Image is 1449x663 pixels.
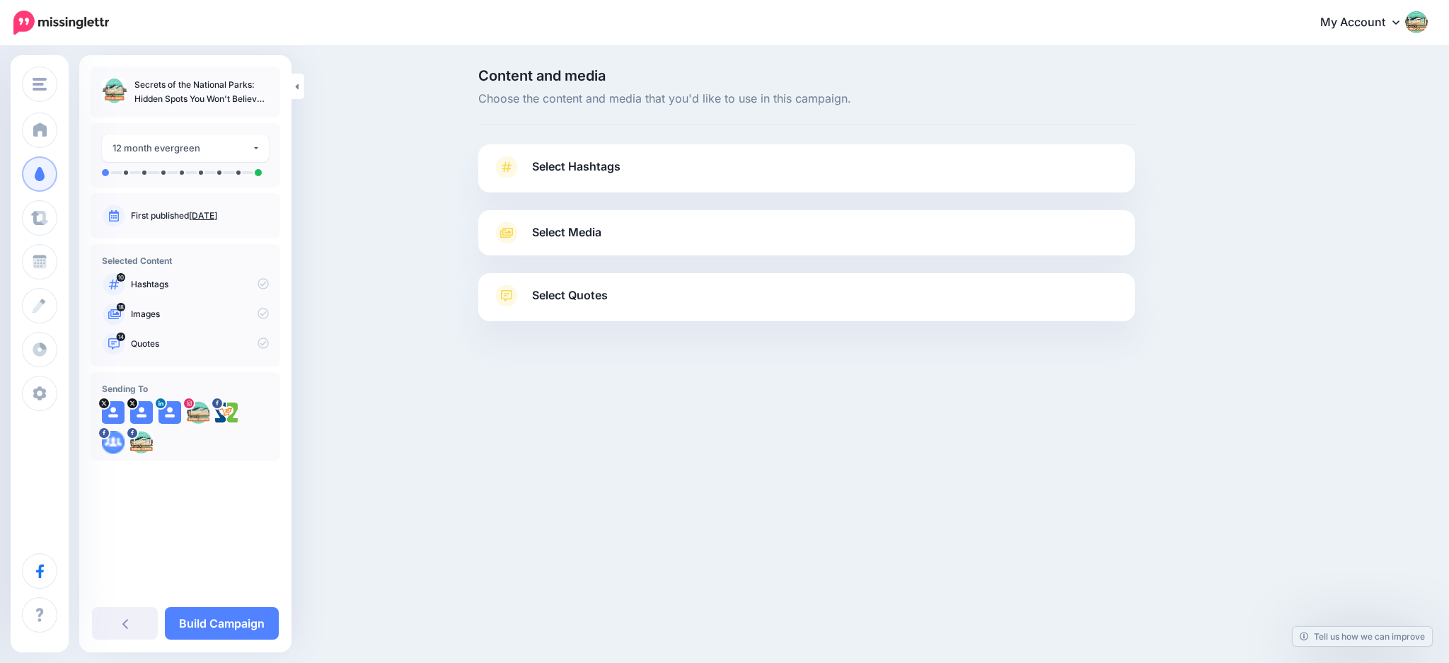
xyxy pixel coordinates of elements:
[102,431,125,454] img: aDtjnaRy1nj-bsa133968.png
[189,210,217,221] a: [DATE]
[1306,6,1428,40] a: My Account
[131,338,269,350] p: Quotes
[478,69,1135,83] span: Content and media
[215,401,238,424] img: 17903851_697857423738952_420420873223211590_n-bsa88151.png
[112,140,252,156] div: 12 month evergreen
[102,134,269,162] button: 12 month evergreen
[102,401,125,424] img: user_default_image.png
[158,401,181,424] img: user_default_image.png
[131,209,269,222] p: First published
[478,90,1135,108] span: Choose the content and media that you'd like to use in this campaign.
[117,333,126,341] span: 14
[187,401,209,424] img: 348718459_825514582326704_2163817445594875224_n-bsa134017.jpg
[1293,627,1432,646] a: Tell us how we can improve
[117,273,125,282] span: 10
[131,308,269,321] p: Images
[532,157,620,176] span: Select Hashtags
[102,384,269,394] h4: Sending To
[13,11,109,35] img: Missinglettr
[492,156,1121,192] a: Select Hashtags
[131,278,269,291] p: Hashtags
[532,223,601,242] span: Select Media
[33,78,47,91] img: menu.png
[102,255,269,266] h4: Selected Content
[532,286,608,305] span: Select Quotes
[102,78,127,103] img: 8ea3d7edfd27892b8e7ad3f7ac5fe4c2_thumb.jpg
[492,221,1121,244] a: Select Media
[130,431,153,454] img: 350656763_966066941485751_697481612438994167_n-bsa133970.jpg
[134,78,269,106] p: Secrets of the National Parks: Hidden Spots You Won't Believe Are Real
[130,401,153,424] img: user_default_image.png
[117,303,125,311] span: 18
[492,284,1121,321] a: Select Quotes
